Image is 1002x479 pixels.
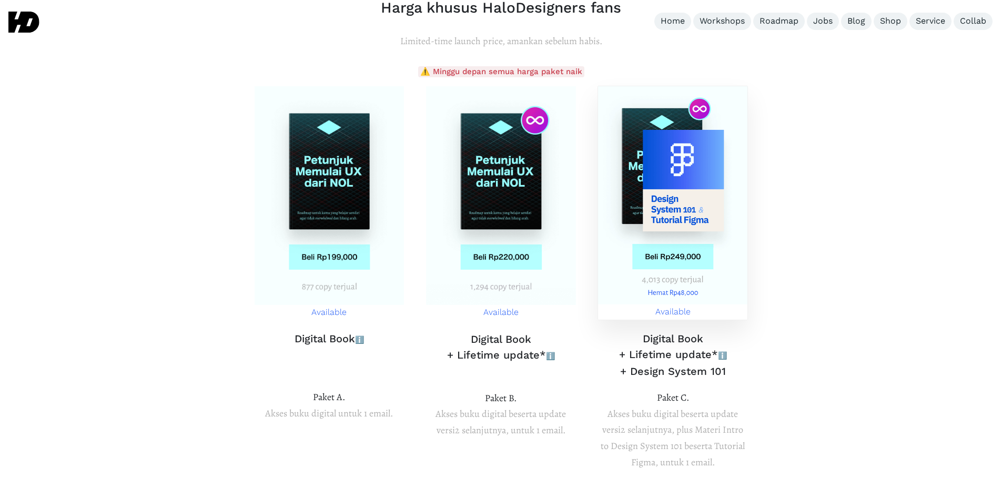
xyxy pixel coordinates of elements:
[657,391,689,404] span: Paket C.
[254,331,405,348] h3: Digital Book
[255,86,404,305] img: harga buku petunjuk memulai ux dari nol paket c
[485,392,517,404] span: Paket B.
[760,16,798,27] div: Roadmap
[418,66,584,77] span: ⚠️ Minggu depan semua harga paket naik
[654,13,691,30] a: Home
[255,305,404,320] p: Available
[426,86,576,305] img: harga buku petunjuk memulai ux dari nol paket b
[874,13,907,30] a: Shop
[254,389,405,421] p: Akses buku digital untuk 1 email.
[546,352,555,360] span: ℹ️
[598,304,748,320] p: Available
[807,13,839,30] a: Jobs
[426,305,576,320] p: Available
[598,390,748,470] p: Akses buku digital beserta update versi2 selanjutnya, plus Materi Intro to Design System 101 bese...
[598,86,748,320] a: Available
[598,331,748,379] h3: Digital Book + Lifetime update* + Design System 101
[718,351,727,360] span: ℹ️
[355,335,364,344] span: ℹ️
[313,391,345,403] span: Paket A.
[880,16,901,27] div: Shop
[753,13,805,30] a: Roadmap
[254,33,748,49] p: Limited-time launch price, amankan sebelum habis.
[909,13,952,30] a: Service
[693,13,751,30] a: Workshops
[426,390,576,439] p: Akses buku digital beserta update versi2 selanjutnya, untuk 1 email.
[847,16,865,27] div: Blog
[841,13,872,30] a: Blog
[426,86,576,321] a: Available
[700,16,745,27] div: Workshops
[916,16,945,27] div: Service
[661,16,685,27] div: Home
[426,331,576,364] h3: Digital Book + Lifetime update*
[813,16,833,27] div: Jobs
[254,86,405,321] a: Available
[960,16,986,27] div: Collab
[954,13,993,30] a: Collab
